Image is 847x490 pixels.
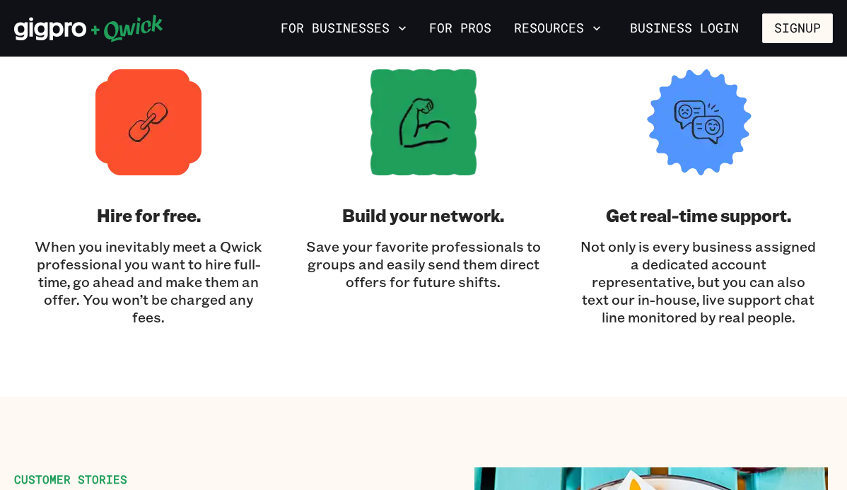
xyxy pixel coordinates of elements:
h3: Build your network. [342,204,504,226]
p: When you inevitably meet a Qwick professional you want to hire full-time, go ahead and make them ... [28,238,269,326]
img: Hire for free [95,69,201,175]
a: Business Login [618,13,751,43]
button: Signup [762,13,833,43]
p: Save your favorite professionals to groups and easily send them direct offers for future shifts. [303,238,544,291]
a: For Pros [423,16,497,40]
span: CUSTOMER STORIES [14,472,127,486]
p: Not only is every business assigned a dedicated account representative, but you can also text our... [578,238,819,326]
button: For Businesses [275,16,412,40]
button: Resources [508,16,607,40]
h3: Hire for free. [97,204,201,226]
img: Flex arm [370,69,477,175]
h3: Get real-time support. [606,204,791,226]
img: Icon art work of money [646,69,752,175]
